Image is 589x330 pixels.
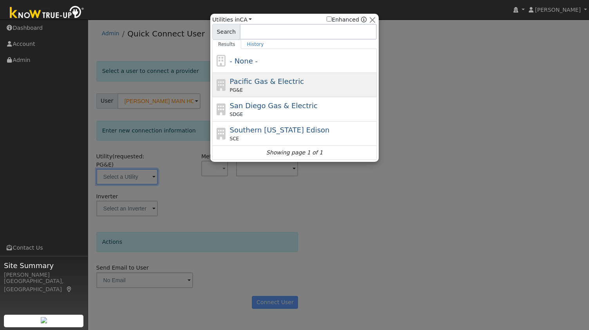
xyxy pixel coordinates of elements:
[212,16,252,24] span: Utilities in
[230,135,239,142] span: SCE
[361,16,367,23] a: Enhanced Providers
[41,317,47,323] img: retrieve
[535,7,581,13] span: [PERSON_NAME]
[212,40,241,49] a: Results
[230,77,304,85] span: Pacific Gas & Electric
[66,286,73,292] a: Map
[230,111,243,118] span: SDGE
[4,277,84,294] div: [GEOGRAPHIC_DATA], [GEOGRAPHIC_DATA]
[230,102,318,110] span: San Diego Gas & Electric
[327,16,367,24] span: Show enhanced providers
[230,57,258,65] span: - None -
[241,40,270,49] a: History
[4,260,84,271] span: Site Summary
[230,126,330,134] span: Southern [US_STATE] Edison
[327,16,359,24] label: Enhanced
[212,24,240,40] span: Search
[266,149,323,157] i: Showing page 1 of 1
[4,271,84,279] div: [PERSON_NAME]
[6,4,88,22] img: Know True-Up
[240,16,252,23] a: CA
[230,87,243,94] span: PG&E
[327,16,332,22] input: Enhanced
